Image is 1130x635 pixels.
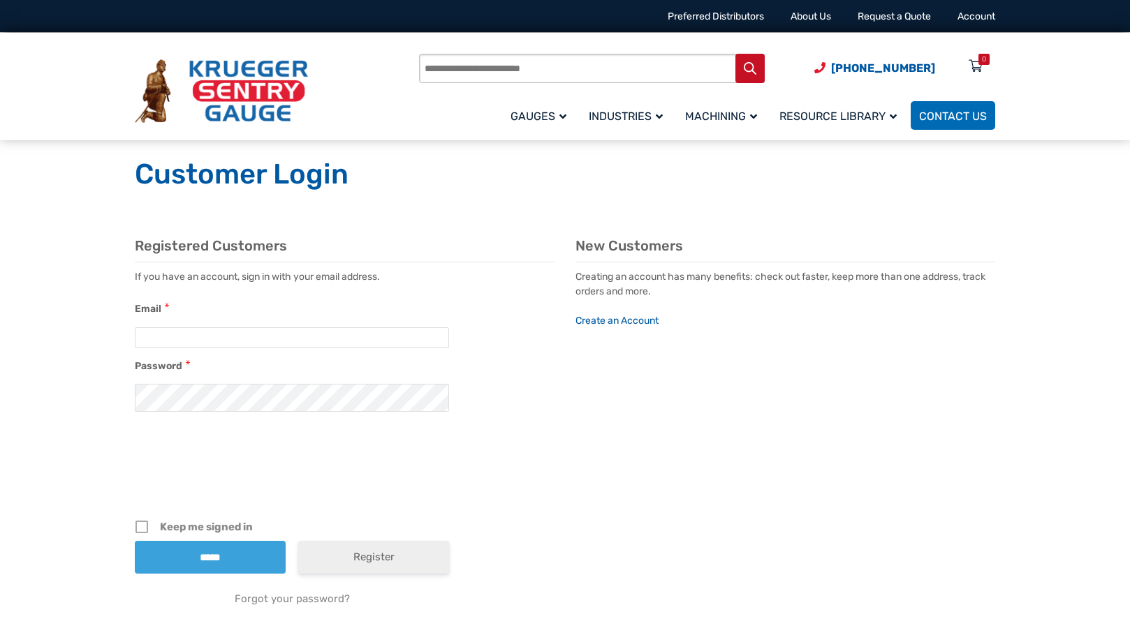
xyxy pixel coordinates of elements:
[187,443,399,498] iframe: reCAPTCHA
[779,110,897,123] span: Resource Library
[814,59,935,77] a: Phone Number (920) 434-8860
[957,10,995,22] a: Account
[165,299,169,312] i: Email
[511,110,566,123] span: Gauges
[160,518,449,535] span: Keep me signed in
[982,54,986,65] div: 0
[589,110,663,123] span: Industries
[858,10,931,22] a: Request a Quote
[919,110,987,123] span: Contact Us
[575,269,995,328] p: Creating an account has many benefits: check out faster, keep more than one address, track orders...
[186,357,190,369] i: Password
[135,269,555,284] p: If you have an account, sign in with your email address.
[575,237,995,255] h2: New Customers
[575,315,659,327] a: Create an Account
[771,99,911,132] a: Resource Library
[135,359,182,374] label: Password
[791,10,831,22] a: About Us
[135,59,308,124] img: Krueger Sentry Gauge
[135,237,555,255] h2: Registered Customers
[298,541,449,574] a: Register
[668,10,764,22] a: Preferred Distributors
[580,99,677,132] a: Industries
[685,110,757,123] span: Machining
[831,61,935,75] span: [PHONE_NUMBER]
[135,301,161,317] label: Email
[135,591,449,606] a: Forgot your password?
[911,101,995,130] a: Contact Us
[135,157,995,192] h1: Customer Login
[677,99,771,132] a: Machining
[502,99,580,132] a: Gauges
